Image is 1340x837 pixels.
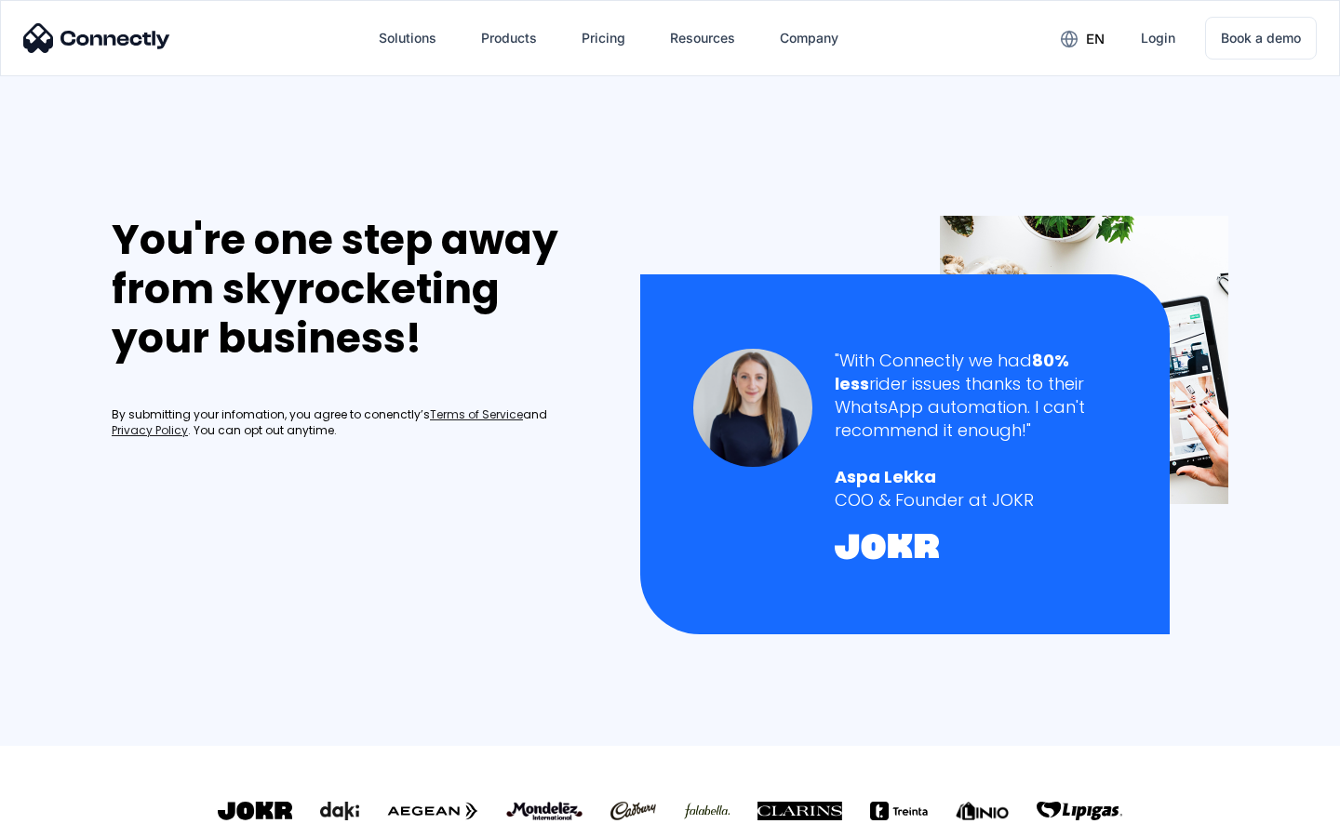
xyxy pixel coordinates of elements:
div: Pricing [582,25,625,51]
div: en [1086,26,1105,52]
div: You're one step away from skyrocketing your business! [112,216,601,363]
div: Company [780,25,838,51]
a: Book a demo [1205,17,1317,60]
a: Privacy Policy [112,423,188,439]
a: Pricing [567,16,640,60]
div: COO & Founder at JOKR [835,488,1117,511]
div: "With Connectly we had rider issues thanks to their WhatsApp automation. I can't recommend it eno... [835,349,1117,443]
a: Terms of Service [430,407,523,423]
ul: Language list [37,804,112,830]
img: Connectly Logo [23,23,170,53]
div: Resources [670,25,735,51]
strong: Aspa Lekka [835,465,936,488]
strong: 80% less [835,349,1069,395]
aside: Language selected: English [19,804,112,830]
div: Solutions [379,25,436,51]
div: Products [481,25,537,51]
div: By submitting your infomation, you agree to conenctly’s and . You can opt out anytime. [112,407,601,439]
a: Login [1126,16,1190,60]
div: Login [1141,25,1175,51]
